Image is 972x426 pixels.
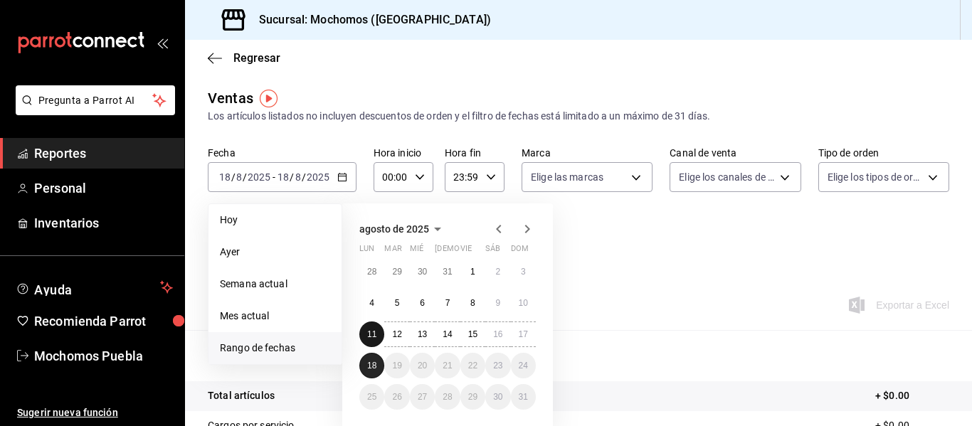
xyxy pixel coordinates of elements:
[410,321,435,347] button: 13 de agosto de 2025
[485,384,510,410] button: 30 de agosto de 2025
[435,321,460,347] button: 14 de agosto de 2025
[231,171,236,183] span: /
[485,244,500,259] abbr: sábado
[359,353,384,378] button: 18 de agosto de 2025
[218,171,231,183] input: --
[531,170,603,184] span: Elige las marcas
[17,405,173,420] span: Sugerir nueva función
[392,267,401,277] abbr: 29 de julio de 2025
[435,244,519,259] abbr: jueves
[460,244,472,259] abbr: viernes
[384,321,409,347] button: 12 de agosto de 2025
[418,267,427,277] abbr: 30 de julio de 2025
[220,245,330,260] span: Ayer
[519,392,528,402] abbr: 31 de agosto de 2025
[418,329,427,339] abbr: 13 de agosto de 2025
[220,341,330,356] span: Rango de fechas
[34,311,173,331] span: Recomienda Parrot
[435,384,460,410] button: 28 de agosto de 2025
[418,392,427,402] abbr: 27 de agosto de 2025
[443,329,452,339] abbr: 14 de agosto de 2025
[828,170,923,184] span: Elige los tipos de orden
[38,93,153,108] span: Pregunta a Parrot AI
[220,277,330,292] span: Semana actual
[460,384,485,410] button: 29 de agosto de 2025
[511,353,536,378] button: 24 de agosto de 2025
[384,259,409,284] button: 29 de julio de 2025
[521,267,526,277] abbr: 3 de agosto de 2025
[359,321,384,347] button: 11 de agosto de 2025
[34,346,173,366] span: Mochomos Puebla
[34,213,173,233] span: Inventarios
[470,298,475,308] abbr: 8 de agosto de 2025
[384,353,409,378] button: 19 de agosto de 2025
[260,90,278,107] img: Tooltip marker
[443,361,452,371] abbr: 21 de agosto de 2025
[306,171,330,183] input: ----
[511,259,536,284] button: 3 de agosto de 2025
[511,384,536,410] button: 31 de agosto de 2025
[435,290,460,316] button: 7 de agosto de 2025
[485,353,510,378] button: 23 de agosto de 2025
[359,223,429,235] span: agosto de 2025
[208,109,949,124] div: Los artículos listados no incluyen descuentos de orden y el filtro de fechas está limitado a un m...
[359,290,384,316] button: 4 de agosto de 2025
[359,259,384,284] button: 28 de julio de 2025
[485,321,510,347] button: 16 de agosto de 2025
[374,148,433,158] label: Hora inicio
[208,148,356,158] label: Fecha
[208,87,253,109] div: Ventas
[511,244,529,259] abbr: domingo
[493,329,502,339] abbr: 16 de agosto de 2025
[248,11,491,28] h3: Sucursal: Mochomos ([GEOGRAPHIC_DATA])
[34,279,154,296] span: Ayuda
[443,392,452,402] abbr: 28 de agosto de 2025
[208,51,280,65] button: Regresar
[485,290,510,316] button: 9 de agosto de 2025
[511,290,536,316] button: 10 de agosto de 2025
[233,51,280,65] span: Regresar
[460,321,485,347] button: 15 de agosto de 2025
[384,290,409,316] button: 5 de agosto de 2025
[468,361,477,371] abbr: 22 de agosto de 2025
[34,179,173,198] span: Personal
[418,361,427,371] abbr: 20 de agosto de 2025
[460,259,485,284] button: 1 de agosto de 2025
[367,392,376,402] abbr: 25 de agosto de 2025
[295,171,302,183] input: --
[247,171,271,183] input: ----
[468,392,477,402] abbr: 29 de agosto de 2025
[384,244,401,259] abbr: martes
[511,321,536,347] button: 17 de agosto de 2025
[445,148,505,158] label: Hora fin
[243,171,247,183] span: /
[384,384,409,410] button: 26 de agosto de 2025
[410,290,435,316] button: 6 de agosto de 2025
[460,353,485,378] button: 22 de agosto de 2025
[157,37,168,48] button: open_drawer_menu
[392,329,401,339] abbr: 12 de agosto de 2025
[470,267,475,277] abbr: 1 de agosto de 2025
[519,298,528,308] abbr: 10 de agosto de 2025
[485,259,510,284] button: 2 de agosto de 2025
[493,392,502,402] abbr: 30 de agosto de 2025
[395,298,400,308] abbr: 5 de agosto de 2025
[670,148,801,158] label: Canal de venta
[359,384,384,410] button: 25 de agosto de 2025
[392,392,401,402] abbr: 26 de agosto de 2025
[818,148,949,158] label: Tipo de orden
[367,267,376,277] abbr: 28 de julio de 2025
[420,298,425,308] abbr: 6 de agosto de 2025
[302,171,306,183] span: /
[875,388,949,403] p: + $0.00
[443,267,452,277] abbr: 31 de julio de 2025
[435,259,460,284] button: 31 de julio de 2025
[220,309,330,324] span: Mes actual
[208,388,275,403] p: Total artículos
[410,384,435,410] button: 27 de agosto de 2025
[367,361,376,371] abbr: 18 de agosto de 2025
[367,329,376,339] abbr: 11 de agosto de 2025
[277,171,290,183] input: --
[220,213,330,228] span: Hoy
[460,290,485,316] button: 8 de agosto de 2025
